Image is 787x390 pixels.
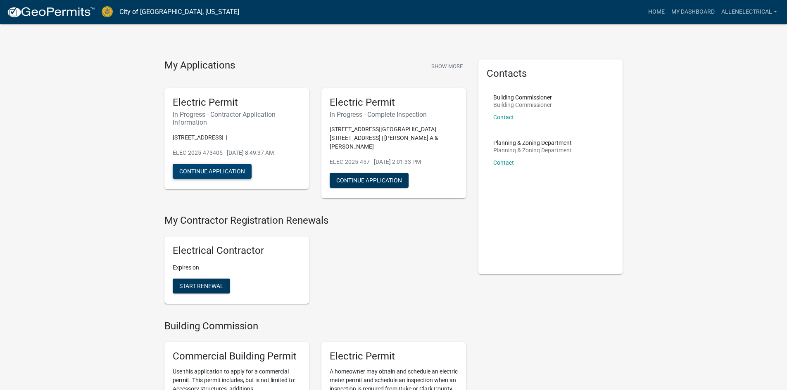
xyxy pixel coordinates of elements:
[173,111,301,126] h6: In Progress - Contractor Application Information
[330,97,458,109] h5: Electric Permit
[330,111,458,118] h6: In Progress - Complete Inspection
[173,149,301,157] p: ELEC-2025-473405 - [DATE] 8:49:37 AM
[330,350,458,362] h5: Electric Permit
[493,95,552,100] p: Building Commissioner
[330,173,409,188] button: Continue Application
[493,114,514,121] a: Contact
[173,263,301,272] p: Expires on
[493,102,552,108] p: Building Commissioner
[718,4,780,20] a: AllenElectrical
[645,4,668,20] a: Home
[164,59,235,72] h4: My Applications
[173,97,301,109] h5: Electric Permit
[493,159,514,166] a: Contact
[164,320,466,332] h4: Building Commission
[173,350,301,362] h5: Commercial Building Permit
[173,245,301,257] h5: Electrical Contractor
[330,158,458,166] p: ELEC-2025-457 - [DATE] 2:01:33 PM
[173,164,252,179] button: Continue Application
[493,147,572,153] p: Planning & Zoning Department
[173,133,301,142] p: [STREET_ADDRESS] |
[428,59,466,73] button: Show More
[164,215,466,227] h4: My Contractor Registration Renewals
[493,140,572,146] p: Planning & Zoning Department
[668,4,718,20] a: My Dashboard
[119,5,239,19] a: City of [GEOGRAPHIC_DATA], [US_STATE]
[330,125,458,151] p: [STREET_ADDRESS][GEOGRAPHIC_DATA][STREET_ADDRESS] | [PERSON_NAME] A & [PERSON_NAME]
[102,6,113,17] img: City of Jeffersonville, Indiana
[487,68,615,80] h5: Contacts
[164,215,466,310] wm-registration-list-section: My Contractor Registration Renewals
[179,283,223,289] span: Start Renewal
[173,279,230,293] button: Start Renewal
